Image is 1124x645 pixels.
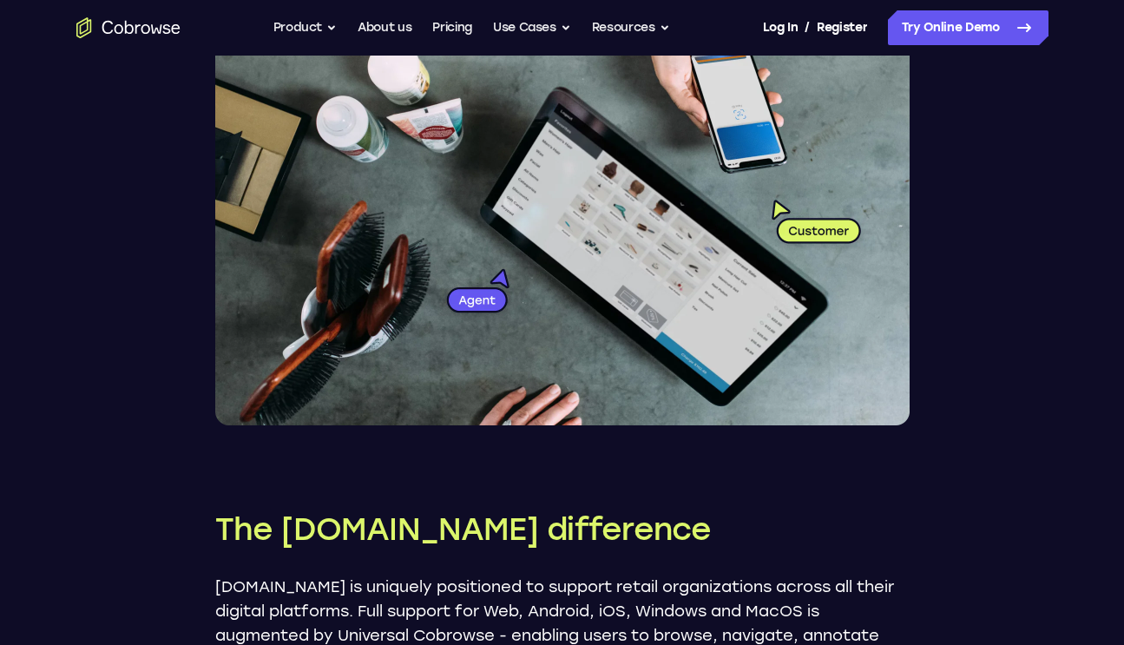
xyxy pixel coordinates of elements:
a: Go to the home page [76,17,181,38]
button: Resources [592,10,670,45]
button: Product [273,10,338,45]
span: / [805,17,810,38]
a: Try Online Demo [888,10,1048,45]
a: About us [358,10,411,45]
h2: The [DOMAIN_NAME] difference [215,509,910,550]
a: Pricing [432,10,472,45]
button: Use Cases [493,10,571,45]
a: Log In [763,10,798,45]
a: Register [817,10,867,45]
